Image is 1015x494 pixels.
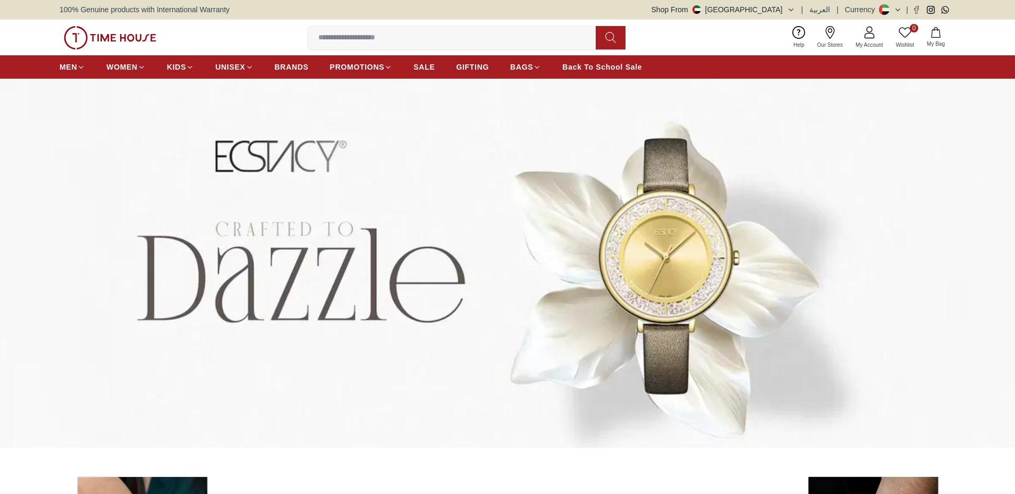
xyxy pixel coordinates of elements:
[562,57,642,77] a: Back To School Sale
[851,41,887,49] span: My Account
[215,57,253,77] a: UNISEX
[106,57,146,77] a: WOMEN
[927,6,935,14] a: Instagram
[60,57,85,77] a: MEN
[167,62,186,72] span: KIDS
[692,5,701,14] img: United Arab Emirates
[923,40,949,48] span: My Bag
[920,25,951,50] button: My Bag
[809,4,830,15] button: العربية
[910,24,918,32] span: 0
[811,24,849,51] a: Our Stores
[413,57,435,77] a: SALE
[456,62,489,72] span: GIFTING
[652,4,795,15] button: Shop From[GEOGRAPHIC_DATA]
[456,57,489,77] a: GIFTING
[787,24,811,51] a: Help
[330,62,385,72] span: PROMOTIONS
[330,57,393,77] a: PROMOTIONS
[890,24,920,51] a: 0Wishlist
[789,41,809,49] span: Help
[275,57,309,77] a: BRANDS
[275,62,309,72] span: BRANDS
[60,62,77,72] span: MEN
[64,26,156,49] img: ...
[510,57,541,77] a: BAGS
[562,62,642,72] span: Back To School Sale
[912,6,920,14] a: Facebook
[106,62,138,72] span: WOMEN
[892,41,918,49] span: Wishlist
[801,4,803,15] span: |
[60,4,230,15] span: 100% Genuine products with International Warranty
[906,4,908,15] span: |
[941,6,949,14] a: Whatsapp
[510,62,533,72] span: BAGS
[215,62,245,72] span: UNISEX
[413,62,435,72] span: SALE
[845,4,879,15] div: Currency
[836,4,839,15] span: |
[813,41,847,49] span: Our Stores
[167,57,194,77] a: KIDS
